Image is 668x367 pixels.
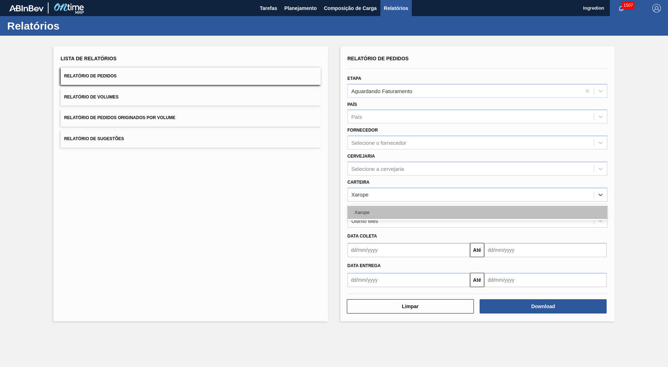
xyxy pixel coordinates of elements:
div: País [351,114,362,120]
button: Download [480,299,607,314]
span: Relatório de Pedidos [64,73,117,78]
span: Relatório de Pedidos [348,56,409,61]
span: Lista de Relatórios [61,56,117,61]
h1: Relatórios [7,22,134,30]
span: Relatório de Pedidos Originados por Volume [64,115,176,120]
div: Selecione a cervejaria [351,165,404,172]
div: Último Mês [351,218,378,224]
span: 1507 [622,1,634,9]
span: Data coleta [348,234,377,239]
button: Relatório de Volumes [61,88,321,106]
label: Fornecedor [348,128,378,133]
input: dd/mm/yyyy [484,243,607,257]
div: Xarope [348,206,608,219]
input: dd/mm/yyyy [348,273,470,287]
label: País [348,102,357,107]
label: Etapa [348,76,361,81]
button: Até [470,273,484,287]
label: Cervejaria [348,154,375,159]
button: Relatório de Pedidos [61,67,321,85]
input: dd/mm/yyyy [348,243,470,257]
label: Carteira [348,180,370,185]
img: TNhmsLtSVTkK8tSr43FrP2fwEKptu5GPRR3wAAAABJRU5ErkJggg== [9,5,44,11]
span: Relatório de Sugestões [64,136,124,141]
span: Relatório de Volumes [64,95,118,100]
button: Até [470,243,484,257]
button: Notificações [610,3,633,13]
img: Logout [652,4,661,12]
button: Relatório de Sugestões [61,130,321,148]
span: Relatórios [384,4,408,12]
input: dd/mm/yyyy [484,273,607,287]
span: Data Entrega [348,263,381,268]
button: Relatório de Pedidos Originados por Volume [61,109,321,127]
div: Selecione o fornecedor [351,140,406,146]
button: Limpar [347,299,474,314]
div: Aguardando Faturamento [351,88,413,94]
span: Planejamento [284,4,317,12]
span: Composição de Carga [324,4,377,12]
span: Tarefas [260,4,277,12]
